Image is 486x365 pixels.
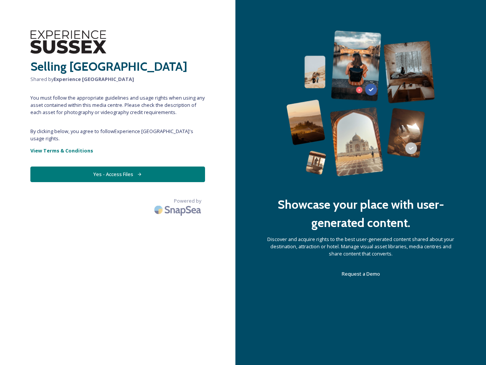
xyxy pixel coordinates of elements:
[30,167,205,182] button: Yes - Access Files
[30,94,205,116] span: You must follow the appropriate guidelines and usage rights when using any asset contained within...
[152,201,205,219] img: SnapSea Logo
[266,195,456,232] h2: Showcase your place with user-generated content.
[342,269,380,278] a: Request a Demo
[286,30,435,176] img: 63b42ca75bacad526042e722_Group%20154-p-800.png
[30,147,93,154] strong: View Terms & Conditions
[30,146,205,155] a: View Terms & Conditions
[30,128,205,142] span: By clicking below, you agree to follow Experience [GEOGRAPHIC_DATA] 's usage rights.
[342,270,380,277] span: Request a Demo
[30,57,205,76] h2: Selling [GEOGRAPHIC_DATA]
[54,76,134,83] strong: Experience [GEOGRAPHIC_DATA]
[266,236,456,258] span: Discover and acquire rights to the best user-generated content shared about your destination, att...
[30,30,106,54] img: WSCC%20ES%20Logo%20-%20Primary%20-%20Black.png
[30,76,205,83] span: Shared by
[174,197,201,205] span: Powered by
